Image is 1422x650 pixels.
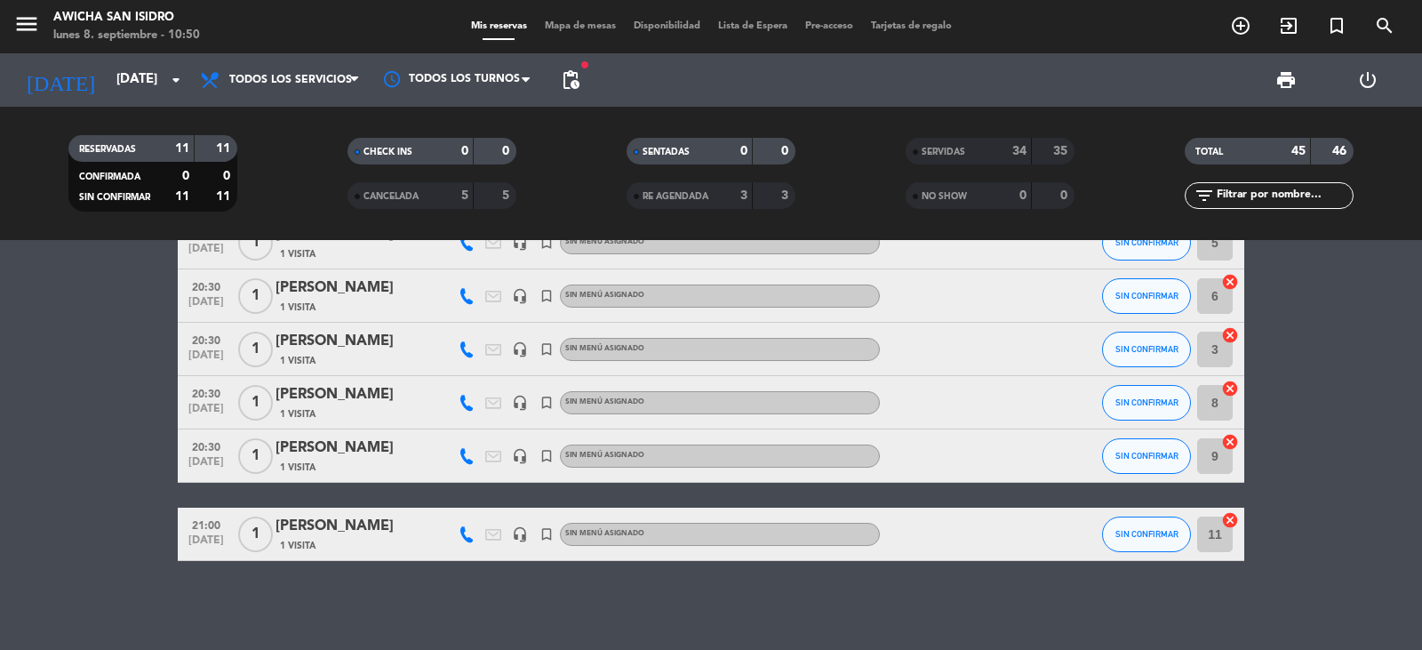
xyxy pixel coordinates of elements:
button: SIN CONFIRMAR [1102,438,1191,474]
span: 20:30 [184,436,228,456]
i: cancel [1221,380,1239,397]
i: arrow_drop_down [165,69,187,91]
span: Sin menú asignado [565,345,644,352]
span: 1 [238,517,273,552]
strong: 11 [216,142,234,155]
span: 1 Visita [280,301,316,315]
span: [DATE] [184,349,228,370]
span: [DATE] [184,296,228,317]
i: [DATE] [13,60,108,100]
span: CONFIRMADA [79,173,140,181]
div: [PERSON_NAME] [276,330,427,353]
i: turned_in_not [539,448,555,464]
input: Filtrar por nombre... [1215,186,1353,205]
span: 1 Visita [280,461,316,475]
button: SIN CONFIRMAR [1102,517,1191,552]
span: Mis reservas [462,21,536,31]
span: Sin menú asignado [565,530,644,537]
strong: 5 [502,189,513,202]
i: power_settings_new [1357,69,1378,91]
strong: 11 [175,142,189,155]
span: 20:30 [184,276,228,296]
span: Pre-acceso [796,21,862,31]
button: SIN CONFIRMAR [1102,332,1191,367]
i: cancel [1221,511,1239,529]
i: turned_in_not [539,341,555,357]
span: Sin menú asignado [565,238,644,245]
i: cancel [1221,433,1239,451]
span: SIN CONFIRMAR [1115,451,1178,461]
span: Lista de Espera [709,21,796,31]
i: turned_in_not [539,288,555,304]
div: [PERSON_NAME] [276,277,427,300]
span: SERVIDAS [922,148,965,156]
i: headset_mic [512,341,528,357]
strong: 0 [1019,189,1027,202]
i: exit_to_app [1278,15,1299,36]
span: [DATE] [184,456,228,477]
span: 20:30 [184,329,228,349]
span: 1 [238,438,273,474]
strong: 0 [461,145,468,157]
strong: 11 [175,190,189,203]
span: Disponibilidad [625,21,709,31]
span: pending_actions [560,69,581,91]
span: Sin menú asignado [565,398,644,405]
span: 1 Visita [280,407,316,421]
span: 1 [238,225,273,261]
span: print [1275,69,1297,91]
span: [DATE] [184,534,228,555]
span: 1 Visita [280,539,316,553]
button: menu [13,11,40,44]
strong: 0 [1060,189,1071,202]
span: Todos los servicios [229,74,352,86]
span: RE AGENDADA [643,192,708,201]
i: cancel [1221,326,1239,344]
span: SIN CONFIRMAR [1115,237,1178,247]
button: SIN CONFIRMAR [1102,385,1191,421]
strong: 35 [1053,145,1071,157]
span: SIN CONFIRMAR [1115,344,1178,354]
strong: 34 [1012,145,1027,157]
i: headset_mic [512,448,528,464]
span: RESERVADAS [79,145,136,154]
div: Awicha San Isidro [53,9,200,27]
span: Tarjetas de regalo [862,21,961,31]
span: TOTAL [1195,148,1223,156]
span: SIN CONFIRMAR [79,193,150,202]
span: fiber_manual_record [579,60,590,70]
strong: 0 [740,145,747,157]
strong: 3 [740,189,747,202]
strong: 0 [781,145,792,157]
strong: 11 [216,190,234,203]
i: headset_mic [512,288,528,304]
span: [DATE] [184,403,228,423]
i: turned_in_not [539,395,555,411]
span: CHECK INS [363,148,412,156]
i: turned_in_not [539,526,555,542]
i: menu [13,11,40,37]
i: turned_in_not [539,235,555,251]
strong: 46 [1332,145,1350,157]
i: add_circle_outline [1230,15,1251,36]
i: headset_mic [512,395,528,411]
span: 1 Visita [280,247,316,261]
span: [DATE] [184,243,228,263]
strong: 0 [502,145,513,157]
span: NO SHOW [922,192,967,201]
span: 1 [238,278,273,314]
span: SIN CONFIRMAR [1115,529,1178,539]
span: SIN CONFIRMAR [1115,397,1178,407]
span: SENTADAS [643,148,690,156]
i: cancel [1221,273,1239,291]
strong: 0 [182,170,189,182]
span: 21:00 [184,514,228,534]
i: search [1374,15,1395,36]
span: 1 [238,332,273,367]
i: filter_list [1194,185,1215,206]
strong: 3 [781,189,792,202]
div: [PERSON_NAME] [276,383,427,406]
span: 1 Visita [280,354,316,368]
strong: 5 [461,189,468,202]
span: Sin menú asignado [565,292,644,299]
